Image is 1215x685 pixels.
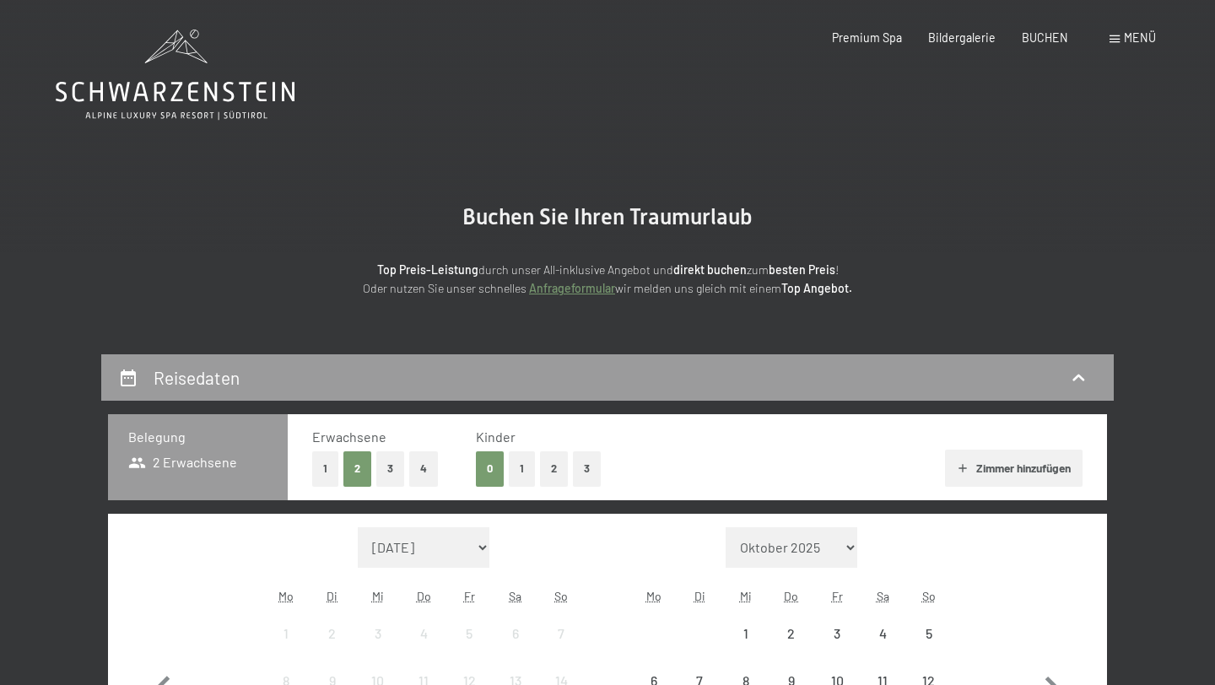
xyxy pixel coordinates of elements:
[922,589,936,603] abbr: Sonntag
[724,627,766,669] div: 1
[538,611,584,656] div: Anreise nicht möglich
[327,589,337,603] abbr: Dienstag
[861,627,904,669] div: 4
[816,627,858,669] div: 3
[769,611,814,656] div: Thu Oct 02 2025
[128,453,237,472] span: 2 Erwachsene
[945,450,1083,487] button: Zimmer hinzufügen
[740,589,752,603] abbr: Mittwoch
[860,611,905,656] div: Anreise nicht möglich
[538,611,584,656] div: Sun Sep 07 2025
[278,589,294,603] abbr: Montag
[265,627,307,669] div: 1
[860,611,905,656] div: Sat Oct 04 2025
[401,611,446,656] div: Thu Sep 04 2025
[310,627,353,669] div: 2
[312,429,386,445] span: Erwachsene
[372,589,384,603] abbr: Mittwoch
[376,451,404,486] button: 3
[462,204,753,229] span: Buchen Sie Ihren Traumurlaub
[877,589,889,603] abbr: Samstag
[906,611,952,656] div: Anreise nicht möglich
[814,611,860,656] div: Anreise nicht möglich
[446,611,492,656] div: Anreise nicht möglich
[154,367,240,388] h2: Reisedaten
[377,262,478,277] strong: Top Preis-Leistung
[769,262,835,277] strong: besten Preis
[908,627,950,669] div: 5
[402,627,445,669] div: 4
[832,589,843,603] abbr: Freitag
[770,627,813,669] div: 2
[494,627,537,669] div: 6
[476,451,504,486] button: 0
[263,611,309,656] div: Anreise nicht möglich
[769,611,814,656] div: Anreise nicht möglich
[928,30,996,45] a: Bildergalerie
[309,611,354,656] div: Anreise nicht möglich
[128,428,267,446] h3: Belegung
[814,611,860,656] div: Fri Oct 03 2025
[784,589,798,603] abbr: Donnerstag
[448,627,490,669] div: 5
[417,589,431,603] abbr: Donnerstag
[509,589,521,603] abbr: Samstag
[446,611,492,656] div: Fri Sep 05 2025
[343,451,371,486] button: 2
[906,611,952,656] div: Sun Oct 05 2025
[355,611,401,656] div: Anreise nicht möglich
[554,589,568,603] abbr: Sonntag
[309,611,354,656] div: Tue Sep 02 2025
[1022,30,1068,45] a: BUCHEN
[781,281,852,295] strong: Top Angebot.
[509,451,535,486] button: 1
[646,589,661,603] abbr: Montag
[312,451,338,486] button: 1
[1124,30,1156,45] span: Menü
[493,611,538,656] div: Anreise nicht möglich
[357,627,399,669] div: 3
[722,611,768,656] div: Wed Oct 01 2025
[540,627,582,669] div: 7
[493,611,538,656] div: Sat Sep 06 2025
[401,611,446,656] div: Anreise nicht möglich
[409,451,438,486] button: 4
[694,589,705,603] abbr: Dienstag
[722,611,768,656] div: Anreise nicht möglich
[263,611,309,656] div: Mon Sep 01 2025
[832,30,902,45] a: Premium Spa
[673,262,747,277] strong: direkt buchen
[476,429,516,445] span: Kinder
[529,281,615,295] a: Anfrageformular
[573,451,601,486] button: 3
[540,451,568,486] button: 2
[355,611,401,656] div: Wed Sep 03 2025
[464,589,475,603] abbr: Freitag
[236,261,979,299] p: durch unser All-inklusive Angebot und zum ! Oder nutzen Sie unser schnelles wir melden uns gleich...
